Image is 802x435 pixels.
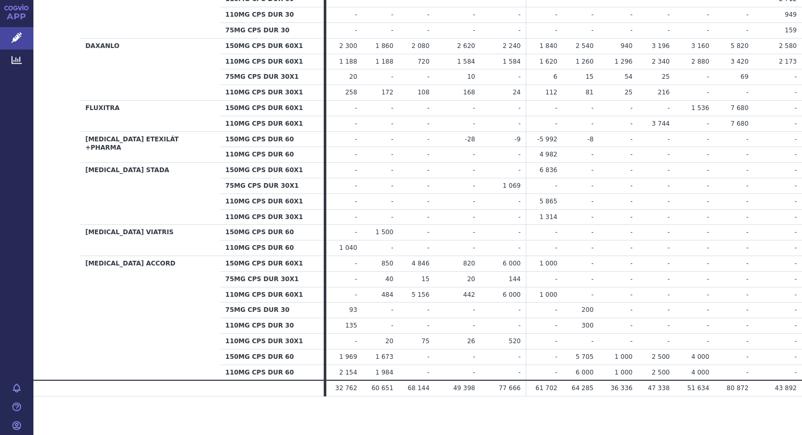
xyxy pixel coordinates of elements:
[349,306,357,313] span: 93
[345,322,357,329] span: 135
[473,213,475,221] span: -
[421,337,429,345] span: 75
[707,260,709,267] span: -
[220,163,324,178] th: 150MG CPS DUR 60X1
[518,166,521,174] span: -
[746,291,748,298] span: -
[80,163,220,225] th: [MEDICAL_DATA] STADA
[220,38,324,54] th: 150MG CPS DUR 60X1
[518,120,521,127] span: -
[667,198,669,205] span: -
[667,213,669,221] span: -
[503,291,521,298] span: 6 000
[575,58,593,65] span: 1 260
[621,42,633,50] span: 940
[391,244,393,251] span: -
[555,11,557,18] span: -
[667,337,669,345] span: -
[339,353,357,360] span: 1 969
[555,306,557,313] span: -
[630,136,632,143] span: -
[730,42,748,50] span: 5 820
[503,42,521,50] span: 2 240
[746,322,748,329] span: -
[427,198,429,205] span: -
[746,275,748,283] span: -
[553,73,558,80] span: 6
[391,136,393,143] span: -
[518,151,521,158] span: -
[220,22,324,38] th: 75MG CPS DUR 30
[555,322,557,329] span: -
[463,89,475,96] span: 168
[630,166,632,174] span: -
[355,166,357,174] span: -
[667,151,669,158] span: -
[427,73,429,80] span: -
[473,198,475,205] span: -
[457,58,475,65] span: 1 584
[539,151,557,158] span: 4 982
[463,260,475,267] span: 820
[795,89,797,96] span: -
[427,322,429,329] span: -
[473,166,475,174] span: -
[355,182,357,189] span: -
[795,73,797,80] span: -
[591,275,593,283] span: -
[539,291,557,298] span: 1 000
[375,353,393,360] span: 1 673
[427,27,429,34] span: -
[427,306,429,313] span: -
[427,353,429,360] span: -
[667,306,669,313] span: -
[355,151,357,158] span: -
[465,136,475,143] span: -28
[624,89,632,96] span: 25
[427,136,429,143] span: -
[427,151,429,158] span: -
[730,120,748,127] span: 7 680
[624,73,632,80] span: 54
[220,69,324,85] th: 75MG CPS DUR 30X1
[555,182,557,189] span: -
[509,275,521,283] span: 144
[667,27,669,34] span: -
[385,337,393,345] span: 20
[391,322,393,329] span: -
[518,306,521,313] span: -
[539,166,557,174] span: 6 836
[220,318,324,334] th: 110MG CPS DUR 30
[355,228,357,236] span: -
[630,322,632,329] span: -
[503,58,521,65] span: 1 584
[463,291,475,298] span: 442
[779,42,797,50] span: 2 580
[220,225,324,240] th: 150MG CPS DUR 60
[555,27,557,34] span: -
[518,27,521,34] span: -
[795,120,797,127] span: -
[591,213,593,221] span: -
[355,213,357,221] span: -
[391,213,393,221] span: -
[630,213,632,221] span: -
[220,240,324,256] th: 110MG CPS DUR 60
[427,166,429,174] span: -
[220,131,324,147] th: 150MG CPS DUR 60
[667,136,669,143] span: -
[707,198,709,205] span: -
[518,353,521,360] span: -
[427,228,429,236] span: -
[555,120,557,127] span: -
[375,58,393,65] span: 1 188
[667,244,669,251] span: -
[391,120,393,127] span: -
[546,89,558,96] span: 112
[591,260,593,267] span: -
[691,58,709,65] span: 2 880
[220,349,324,365] th: 150MG CPS DUR 60
[591,151,593,158] span: -
[591,337,593,345] span: -
[355,120,357,127] span: -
